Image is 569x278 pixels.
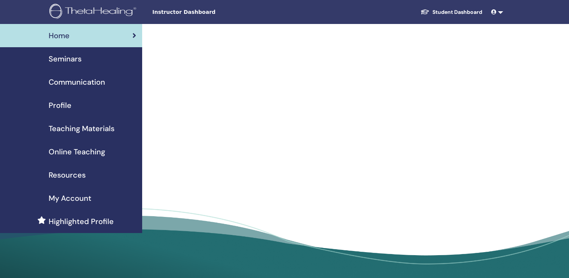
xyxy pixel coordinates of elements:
[49,30,70,41] span: Home
[420,9,429,15] img: graduation-cap-white.svg
[49,216,114,227] span: Highlighted Profile
[49,76,105,88] span: Communication
[49,123,114,134] span: Teaching Materials
[49,100,71,111] span: Profile
[49,169,86,181] span: Resources
[414,5,488,19] a: Student Dashboard
[49,146,105,157] span: Online Teaching
[152,8,264,16] span: Instructor Dashboard
[49,53,82,64] span: Seminars
[49,193,91,204] span: My Account
[49,4,139,21] img: logo.png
